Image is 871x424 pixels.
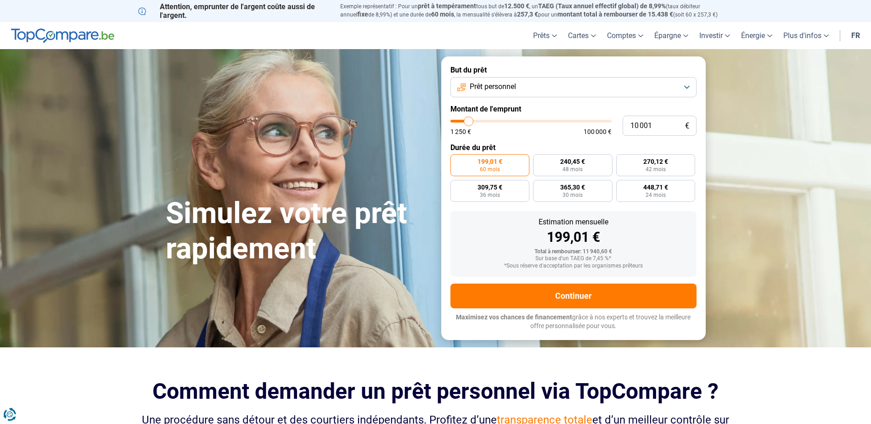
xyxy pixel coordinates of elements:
[694,22,736,49] a: Investir
[11,28,114,43] img: TopCompare
[450,143,697,152] label: Durée du prêt
[458,249,689,255] div: Total à rembourser: 11 940,60 €
[557,11,673,18] span: montant total à rembourser de 15.438 €
[450,77,697,97] button: Prêt personnel
[646,192,666,198] span: 24 mois
[458,230,689,244] div: 199,01 €
[470,82,516,92] span: Prêt personnel
[685,122,689,130] span: €
[517,11,538,18] span: 257,3 €
[450,128,471,135] span: 1 250 €
[138,379,733,404] h2: Comment demander un prêt personnel via TopCompare ?
[340,2,733,19] p: Exemple représentatif : Pour un tous but de , un (taux débiteur annuel de 8,99%) et une durée de ...
[458,218,689,226] div: Estimation mensuelle
[458,256,689,262] div: Sur base d'un TAEG de 7,45 %*
[538,2,666,10] span: TAEG (Taux annuel effectif global) de 8,99%
[584,128,612,135] span: 100 000 €
[456,313,572,321] span: Maximisez vos chances de financement
[560,158,585,165] span: 240,45 €
[649,22,694,49] a: Épargne
[450,284,697,308] button: Continuer
[166,196,430,267] h1: Simulez votre prêt rapidement
[736,22,778,49] a: Énergie
[480,167,500,172] span: 60 mois
[458,263,689,269] div: *Sous réserve d'acceptation par les organismes prêteurs
[601,22,649,49] a: Comptes
[450,313,697,331] p: grâce à nos experts et trouvez la meilleure offre personnalisée pour vous.
[357,11,368,18] span: fixe
[562,192,583,198] span: 30 mois
[643,158,668,165] span: 270,12 €
[643,184,668,190] span: 448,71 €
[450,66,697,74] label: But du prêt
[528,22,562,49] a: Prêts
[646,167,666,172] span: 42 mois
[562,167,583,172] span: 48 mois
[846,22,865,49] a: fr
[560,184,585,190] span: 365,30 €
[480,192,500,198] span: 36 mois
[562,22,601,49] a: Cartes
[431,11,454,18] span: 60 mois
[138,2,329,20] p: Attention, emprunter de l'argent coûte aussi de l'argent.
[778,22,834,49] a: Plus d'infos
[418,2,476,10] span: prêt à tempérament
[504,2,529,10] span: 12.500 €
[450,105,697,113] label: Montant de l'emprunt
[478,184,502,190] span: 309,75 €
[478,158,502,165] span: 199,01 €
